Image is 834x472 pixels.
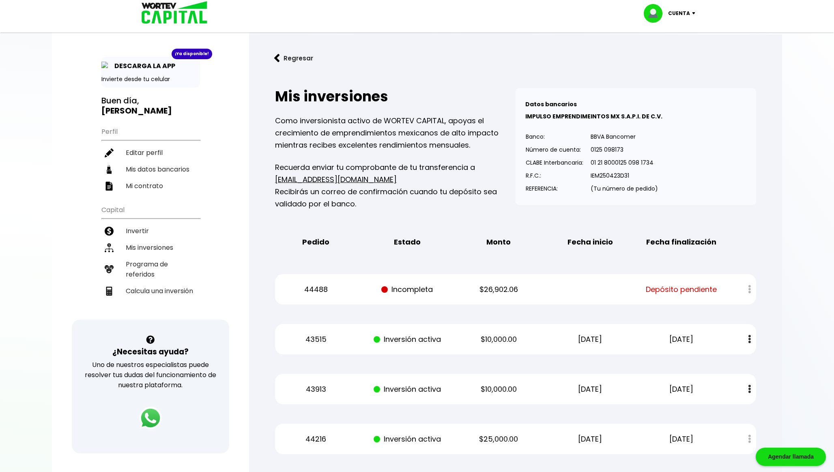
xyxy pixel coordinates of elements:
b: Estado [394,236,421,248]
b: Monto [486,236,511,248]
a: Editar perfil [101,144,200,161]
a: [EMAIL_ADDRESS][DOMAIN_NAME] [275,174,397,185]
p: BBVA Bancomer [591,131,658,143]
p: 0125 098173 [591,144,658,156]
a: Mis inversiones [101,239,200,256]
p: Inversión activa [369,333,446,345]
p: IEM250423D31 [591,169,658,182]
p: CLABE Interbancaria: [526,157,583,169]
img: logos_whatsapp-icon.242b2217.svg [139,407,162,429]
p: 43913 [277,383,355,395]
h2: Mis inversiones [275,88,516,105]
a: flecha izquierdaRegresar [262,47,769,69]
p: [DATE] [643,333,720,345]
ul: Perfil [101,122,200,194]
b: IMPULSO EMPRENDIMEINTOS MX S.A.P.I. DE C.V. [525,112,662,120]
p: $10,000.00 [460,383,537,395]
p: [DATE] [552,383,629,395]
div: Agendar llamada [756,448,826,466]
b: Fecha inicio [567,236,613,248]
img: contrato-icon.f2db500c.svg [105,182,114,191]
img: calculadora-icon.17d418c4.svg [105,287,114,296]
div: ¡Ya disponible! [172,49,212,59]
p: (Tu número de pedido) [591,182,658,195]
h3: ¿Necesitas ayuda? [112,346,189,358]
p: Uno de nuestros especialistas puede resolver tus dudas del funcionamiento de nuestra plataforma. [82,360,219,390]
p: 01 21 8000125 098 1734 [591,157,658,169]
p: $10,000.00 [460,333,537,345]
p: [DATE] [552,333,629,345]
p: [DATE] [552,433,629,445]
p: Cuenta [668,7,690,19]
p: 44216 [277,433,355,445]
img: icon-down [690,12,701,15]
p: Invierte desde tu celular [101,75,200,84]
a: Mi contrato [101,178,200,194]
p: Recuerda enviar tu comprobante de tu transferencia a Recibirás un correo de confirmación cuando t... [275,161,516,210]
a: Programa de referidos [101,256,200,283]
span: Depósito pendiente [646,283,717,296]
b: Fecha finalización [646,236,716,248]
img: app-icon [101,62,110,71]
p: Banco: [526,131,583,143]
p: Incompleta [369,283,446,296]
p: Inversión activa [369,383,446,395]
img: editar-icon.952d3147.svg [105,148,114,157]
p: Inversión activa [369,433,446,445]
p: $26,902.06 [460,283,537,296]
button: Regresar [262,47,325,69]
p: R.F.C.: [526,169,583,182]
p: Como inversionista activo de WORTEV CAPITAL, apoyas el crecimiento de emprendimientos mexicanos d... [275,115,516,151]
a: Invertir [101,223,200,239]
p: 44488 [277,283,355,296]
img: recomiendanos-icon.9b8e9327.svg [105,265,114,274]
b: [PERSON_NAME] [101,105,172,116]
p: REFERENCIA: [526,182,583,195]
p: DESCARGA LA APP [110,61,175,71]
p: [DATE] [643,433,720,445]
img: profile-image [644,4,668,23]
p: $25,000.00 [460,433,537,445]
p: 43515 [277,333,355,345]
img: inversiones-icon.6695dc30.svg [105,243,114,252]
img: flecha izquierda [274,54,280,62]
h3: Buen día, [101,96,200,116]
b: Datos bancarios [525,100,577,108]
p: Número de cuenta: [526,144,583,156]
img: invertir-icon.b3b967d7.svg [105,227,114,236]
a: Mis datos bancarios [101,161,200,178]
ul: Capital [101,201,200,320]
b: Pedido [302,236,329,248]
p: [DATE] [643,383,720,395]
img: datos-icon.10cf9172.svg [105,165,114,174]
a: Calcula una inversión [101,283,200,299]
